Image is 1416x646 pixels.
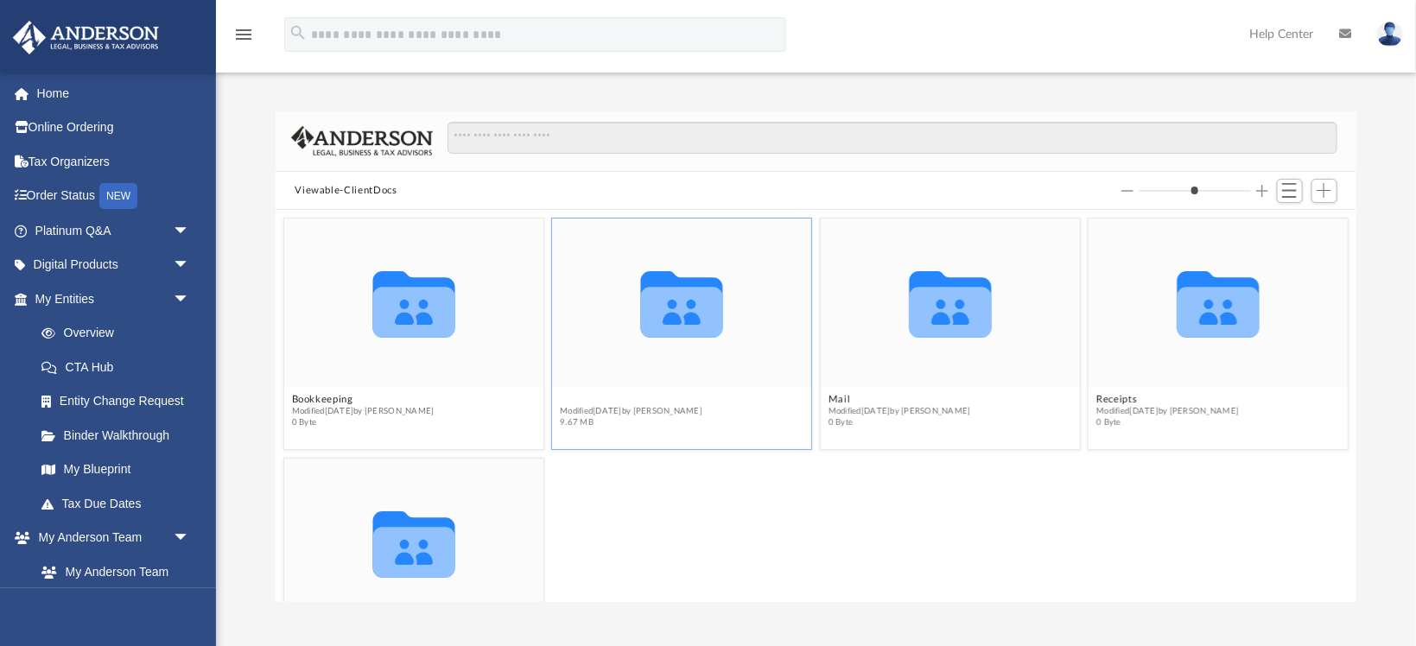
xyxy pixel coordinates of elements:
div: grid [276,210,1356,602]
a: menu [233,33,254,45]
button: Decrease column size [1121,185,1133,197]
span: 9.67 MB [561,417,703,428]
div: NEW [99,183,137,209]
span: arrow_drop_down [173,282,207,317]
span: arrow_drop_down [173,521,207,556]
span: 0 Byte [292,417,435,428]
span: Modified [DATE] by [PERSON_NAME] [829,406,971,417]
button: Viewable-ClientDocs [295,183,397,199]
button: Increase column size [1256,185,1268,197]
a: Entity Change Request [24,384,216,419]
input: Column size [1140,185,1251,197]
a: My Anderson Teamarrow_drop_down [12,521,207,555]
img: Anderson Advisors Platinum Portal [8,21,164,54]
button: Mail [829,395,971,406]
span: 0 Byte [829,417,971,428]
a: Digital Productsarrow_drop_down [12,248,216,282]
button: Add [1311,179,1337,203]
a: CTA Hub [24,350,216,384]
a: Binder Walkthrough [24,418,216,453]
span: Modified [DATE] by [PERSON_NAME] [561,406,703,417]
button: Receipts [1097,395,1240,406]
a: My Blueprint [24,453,207,487]
a: Tax Organizers [12,144,216,179]
span: Modified [DATE] by [PERSON_NAME] [1097,406,1240,417]
span: Modified [DATE] by [PERSON_NAME] [292,406,435,417]
span: arrow_drop_down [173,213,207,249]
a: Tax Due Dates [24,486,216,521]
a: Order StatusNEW [12,179,216,214]
span: 0 Byte [1097,417,1240,428]
a: Overview [24,316,216,351]
span: arrow_drop_down [173,248,207,283]
i: search [289,23,308,42]
button: Bookkeeping [292,395,435,406]
img: User Pic [1377,22,1403,47]
a: Home [12,76,216,111]
a: My Anderson Team [24,554,199,589]
a: Online Ordering [12,111,216,145]
input: Search files and folders [448,122,1337,155]
button: Law [561,395,703,406]
i: menu [233,24,254,45]
a: My Entitiesarrow_drop_down [12,282,216,316]
a: Platinum Q&Aarrow_drop_down [12,213,216,248]
button: Switch to List View [1277,179,1303,203]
